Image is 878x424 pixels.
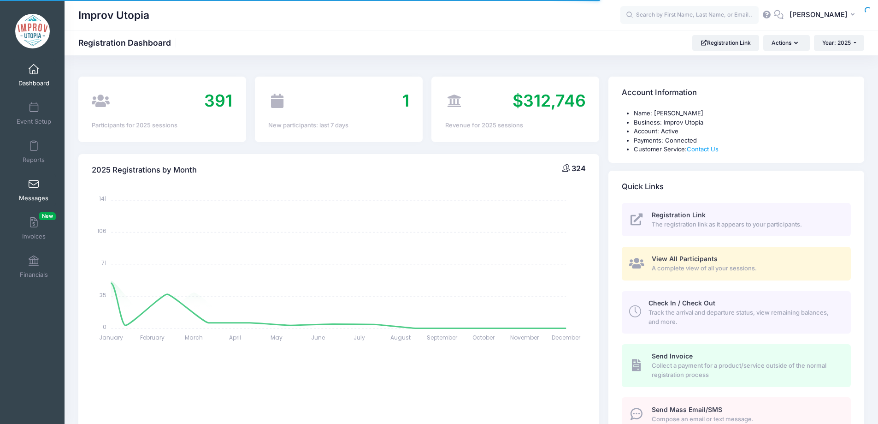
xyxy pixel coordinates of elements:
tspan: April [230,334,242,341]
a: Contact Us [687,145,719,153]
div: Revenue for 2025 sessions [445,121,586,130]
span: $312,746 [513,90,586,111]
tspan: 0 [103,323,106,331]
tspan: January [99,334,123,341]
li: Customer Service: [634,145,851,154]
a: Registration Link The registration link as it appears to your participants. [622,203,851,237]
span: 391 [204,90,232,111]
span: 1 [402,90,409,111]
tspan: December [552,334,581,341]
div: New participants: last 7 days [268,121,409,130]
h4: Account Information [622,80,697,106]
span: Messages [19,194,48,202]
a: Reports [12,136,56,168]
li: Business: Improv Utopia [634,118,851,127]
input: Search by First Name, Last Name, or Email... [620,6,759,24]
span: The registration link as it appears to your participants. [652,220,840,229]
div: Participants for 2025 sessions [92,121,232,130]
span: Year: 2025 [822,39,851,46]
li: Payments: Connected [634,136,851,145]
a: View All Participants A complete view of all your sessions. [622,247,851,281]
button: [PERSON_NAME] [784,5,864,26]
button: Year: 2025 [814,35,864,51]
span: Dashboard [18,79,49,87]
h4: 2025 Registrations by Month [92,157,197,183]
a: Send Invoice Collect a payment for a product/service outside of the normal registration process [622,344,851,387]
a: Event Setup [12,97,56,130]
tspan: March [185,334,203,341]
tspan: 106 [97,227,106,234]
tspan: June [311,334,325,341]
a: Check In / Check Out Track the arrival and departure status, view remaining balances, and more. [622,291,851,334]
span: Registration Link [652,211,706,219]
h1: Improv Utopia [78,5,149,26]
a: InvoicesNew [12,212,56,245]
li: Account: Active [634,127,851,136]
span: [PERSON_NAME] [790,10,848,20]
span: View All Participants [652,255,718,263]
span: A complete view of all your sessions. [652,264,840,273]
tspan: November [511,334,540,341]
li: Name: [PERSON_NAME] [634,109,851,118]
tspan: September [427,334,458,341]
span: Send Mass Email/SMS [652,406,722,413]
span: Reports [23,156,45,164]
h4: Quick Links [622,173,664,200]
span: Event Setup [17,118,51,125]
span: Send Invoice [652,352,693,360]
span: Collect a payment for a product/service outside of the normal registration process [652,361,840,379]
span: Track the arrival and departure status, view remaining balances, and more. [648,308,840,326]
img: Improv Utopia [15,14,50,48]
a: Messages [12,174,56,206]
tspan: May [271,334,283,341]
tspan: 141 [99,195,106,203]
span: Invoices [22,233,46,240]
tspan: February [141,334,165,341]
tspan: October [472,334,495,341]
a: Registration Link [692,35,759,51]
tspan: August [391,334,411,341]
span: 324 [572,164,586,173]
span: Financials [20,271,48,279]
tspan: 71 [101,259,106,267]
a: Financials [12,251,56,283]
tspan: July [354,334,365,341]
button: Actions [763,35,809,51]
span: Compose an email or text message. [652,415,840,424]
a: Dashboard [12,59,56,91]
span: Check In / Check Out [648,299,715,307]
h1: Registration Dashboard [78,38,179,48]
span: New [39,212,56,220]
tspan: 35 [100,291,106,299]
